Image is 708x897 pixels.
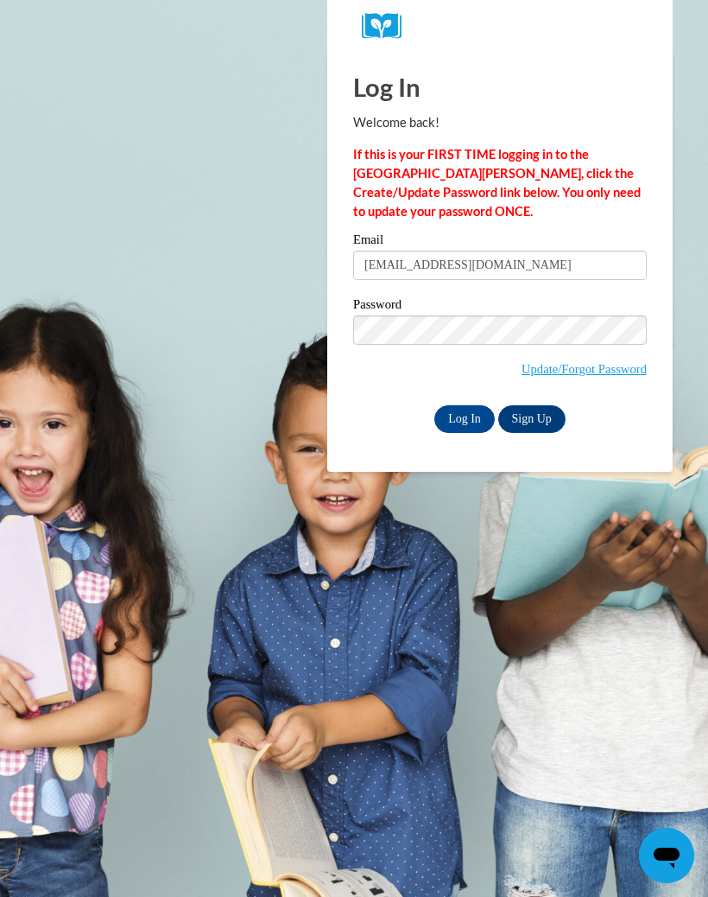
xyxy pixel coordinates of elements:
[434,405,495,433] input: Log In
[353,233,647,251] label: Email
[353,147,641,219] strong: If this is your FIRST TIME logging in to the [GEOGRAPHIC_DATA][PERSON_NAME], click the Create/Upd...
[353,298,647,315] label: Password
[639,828,694,883] iframe: Button to launch messaging window
[362,13,638,40] a: COX Campus
[498,405,566,433] a: Sign Up
[353,69,647,105] h1: Log In
[362,13,414,40] img: Logo brand
[522,362,647,376] a: Update/Forgot Password
[353,113,647,132] p: Welcome back!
